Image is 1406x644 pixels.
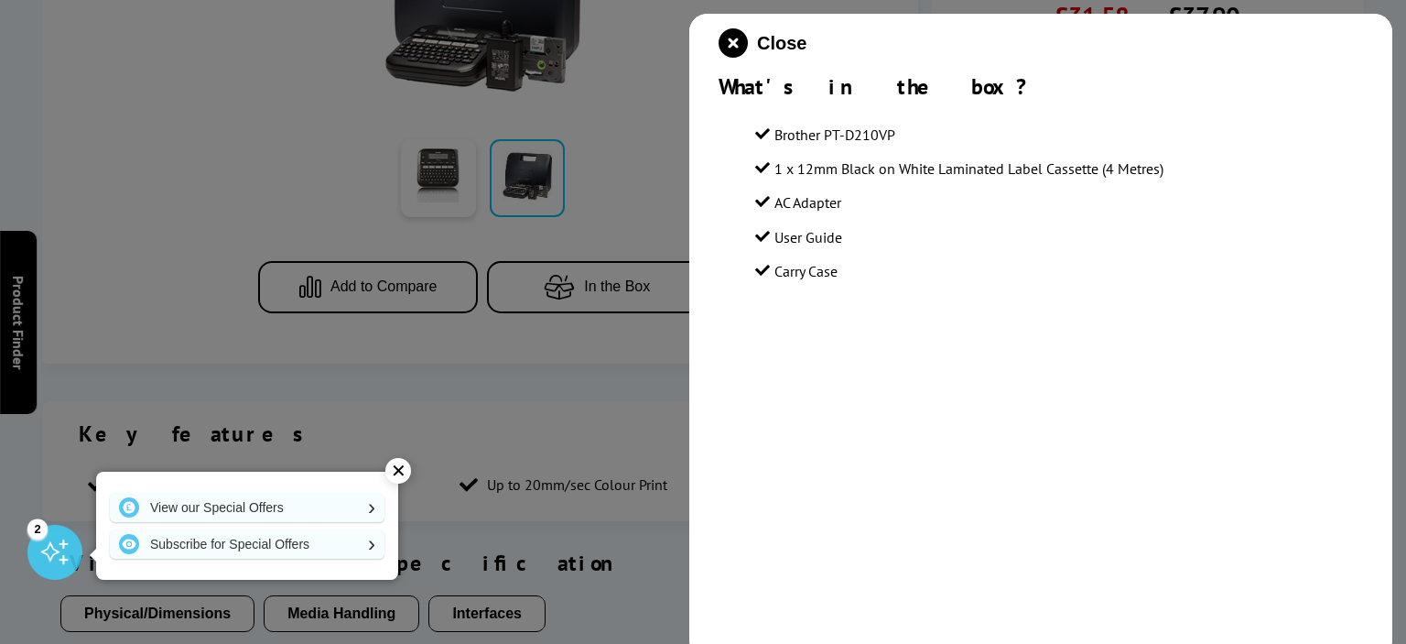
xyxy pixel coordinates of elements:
span: AC Adapter [774,193,841,212]
span: Close [757,33,806,54]
div: 2 [27,518,48,539]
span: 1 x 12mm Black on White Laminated Label Cassette (4 Metres) [774,159,1163,178]
a: View our Special Offers [110,493,384,522]
span: Carry Case [774,262,838,280]
div: What's in the box? [719,72,1363,101]
a: Subscribe for Special Offers [110,529,384,559]
span: User Guide [774,228,842,246]
span: Brother PT-D210VP [774,126,895,144]
button: close modal [719,28,806,58]
div: ✕ [385,458,411,484]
